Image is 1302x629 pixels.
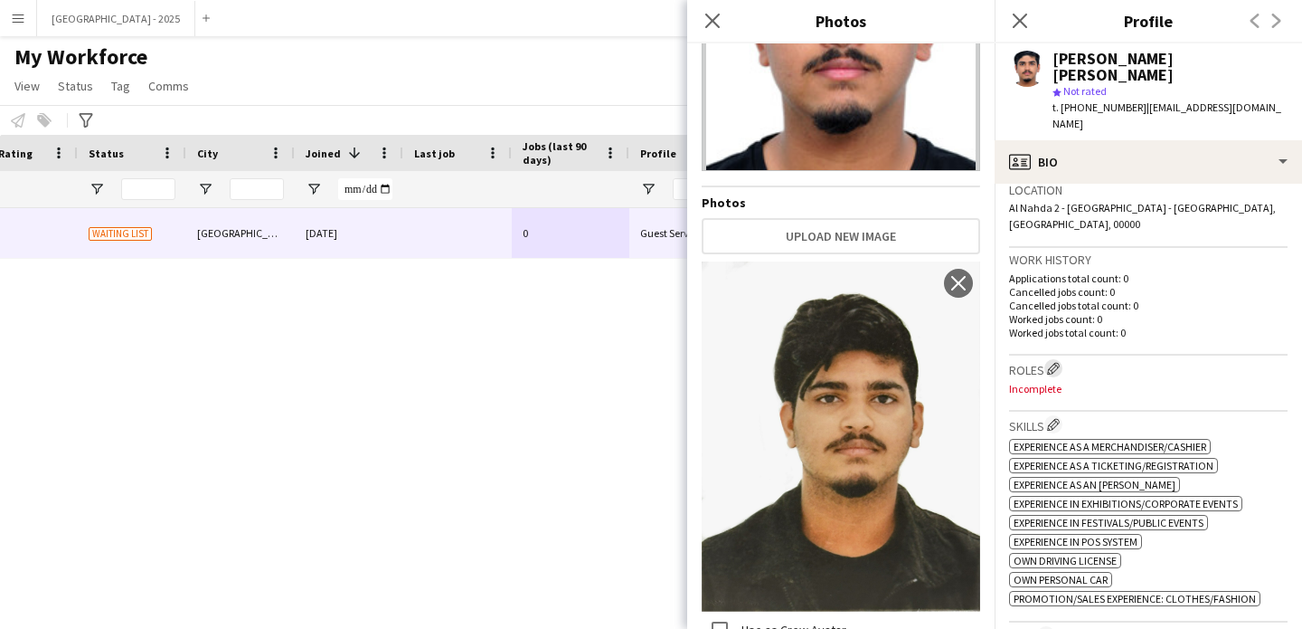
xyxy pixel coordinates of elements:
[1014,573,1108,586] span: Own Personal Car
[14,43,147,71] span: My Workforce
[111,78,130,94] span: Tag
[306,147,341,160] span: Joined
[1052,51,1288,83] div: [PERSON_NAME] [PERSON_NAME]
[702,262,980,612] img: Crew photo 914443
[89,147,124,160] span: Status
[230,178,284,200] input: City Filter Input
[1009,312,1288,326] p: Worked jobs count: 0
[1014,440,1206,453] span: Experience as a Merchandiser/Cashier
[1014,592,1256,605] span: Promotion/Sales Experience: Clothes/Fashion
[1014,459,1213,472] span: Experience as a Ticketing/Registration
[186,208,295,258] div: [GEOGRAPHIC_DATA]
[104,74,137,98] a: Tag
[640,147,676,160] span: Profile
[1009,182,1288,198] h3: Location
[995,140,1302,184] div: Bio
[197,147,218,160] span: City
[141,74,196,98] a: Comms
[1052,100,1146,114] span: t. [PHONE_NUMBER]
[414,147,455,160] span: Last job
[523,139,597,167] span: Jobs (last 90 days)
[1009,326,1288,339] p: Worked jobs total count: 0
[512,208,629,258] div: 0
[121,178,175,200] input: Status Filter Input
[1009,359,1288,378] h3: Roles
[1009,415,1288,434] h3: Skills
[89,181,105,197] button: Open Filter Menu
[148,78,189,94] span: Comms
[14,78,40,94] span: View
[1014,535,1137,548] span: Experience in POS System
[1052,100,1281,130] span: | [EMAIL_ADDRESS][DOMAIN_NAME]
[1014,478,1175,491] span: Experience as an [PERSON_NAME]
[640,181,656,197] button: Open Filter Menu
[1009,201,1276,231] span: Al Nahda 2 - [GEOGRAPHIC_DATA] - [GEOGRAPHIC_DATA], [GEOGRAPHIC_DATA], 00000
[75,110,97,131] app-action-btn: Advanced filters
[89,227,152,241] span: Waiting list
[995,9,1302,33] h3: Profile
[295,208,403,258] div: [DATE]
[1063,84,1107,98] span: Not rated
[37,1,195,36] button: [GEOGRAPHIC_DATA] - 2025
[1014,516,1203,529] span: Experience in Festivals/Public Events
[1009,299,1288,312] p: Cancelled jobs total count: 0
[306,181,322,197] button: Open Filter Menu
[58,78,93,94] span: Status
[687,9,995,33] h3: Photos
[1009,252,1288,268] h3: Work history
[197,181,213,197] button: Open Filter Menu
[51,74,100,98] a: Status
[1014,554,1117,567] span: Own Driving License
[1009,382,1288,396] p: Incomplete
[702,218,980,254] button: Upload new image
[629,208,745,258] div: Guest Services Team
[702,195,980,211] h4: Photos
[1014,497,1238,510] span: Experience in Exhibitions/Corporate Events
[338,178,392,200] input: Joined Filter Input
[1009,285,1288,299] p: Cancelled jobs count: 0
[7,74,47,98] a: View
[1009,272,1288,285] p: Applications total count: 0
[673,178,734,200] input: Profile Filter Input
